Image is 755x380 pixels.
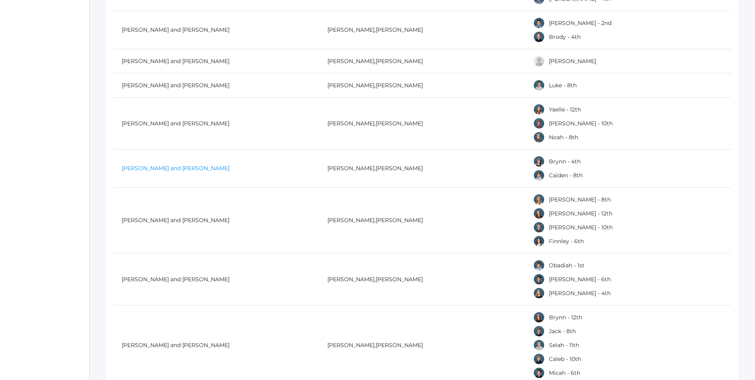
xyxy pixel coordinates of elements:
a: [PERSON_NAME] - 8th [549,196,611,203]
a: [PERSON_NAME] [376,120,423,127]
div: Caiden Boyer [533,169,545,181]
td: , [319,150,525,188]
a: [PERSON_NAME] [327,342,375,349]
td: , [319,253,525,305]
a: [PERSON_NAME] [549,58,596,65]
a: [PERSON_NAME] [327,82,375,89]
a: [PERSON_NAME] [376,217,423,224]
div: Noelle Bradley [533,207,545,219]
a: [PERSON_NAME] [376,165,423,172]
a: [PERSON_NAME] - 2nd [549,19,612,27]
a: [PERSON_NAME] and [PERSON_NAME] [122,217,229,224]
a: Caiden - 8th [549,172,583,179]
a: [PERSON_NAME] - 10th [549,224,613,231]
div: Brody Bigley [533,31,545,43]
a: Yaelle - 12th [549,106,581,113]
a: [PERSON_NAME] [376,276,423,283]
a: [PERSON_NAME] [327,165,375,172]
div: Luke Whitney [533,79,545,91]
a: Brody - 4th [549,33,581,40]
a: Brynn - 4th [549,158,581,165]
div: Elias Bradley [533,221,545,233]
td: , [319,188,525,253]
a: [PERSON_NAME] [376,26,423,33]
td: , [319,49,525,73]
a: [PERSON_NAME] and [PERSON_NAME] [122,276,229,283]
a: Brynn - 12th [549,314,582,321]
td: , [319,73,525,98]
div: Tatum Bradley [533,194,545,205]
div: Caleb Bradley [533,353,545,365]
a: Obadiah - 1st [549,262,585,269]
a: [PERSON_NAME] [327,276,375,283]
a: [PERSON_NAME] [327,58,375,65]
div: Yaelle Boucher [533,104,545,115]
td: , [319,98,525,150]
div: Curran Bigley [533,17,545,29]
div: Finnley Bradley [533,235,545,247]
div: Elias Boucher [533,117,545,129]
a: [PERSON_NAME] and [PERSON_NAME] [122,26,229,33]
div: Brynn Boyer [533,155,545,167]
td: , [319,11,525,49]
a: [PERSON_NAME] [327,26,375,33]
a: [PERSON_NAME] [376,342,423,349]
a: Finnley - 6th [549,238,584,245]
div: Selah Bradley [533,339,545,351]
a: [PERSON_NAME] and [PERSON_NAME] [122,82,229,89]
a: [PERSON_NAME] [327,217,375,224]
div: Lee Blasman [533,55,545,67]
a: [PERSON_NAME] [376,82,423,89]
div: Asher Bradley [533,273,545,285]
a: Noah - 8th [549,134,578,141]
a: Caleb - 10th [549,355,581,363]
a: [PERSON_NAME] - 4th [549,290,611,297]
a: [PERSON_NAME] - 10th [549,120,613,127]
a: [PERSON_NAME] and [PERSON_NAME] [122,58,229,65]
a: [PERSON_NAME] and [PERSON_NAME] [122,342,229,349]
a: [PERSON_NAME] and [PERSON_NAME] [122,120,229,127]
a: [PERSON_NAME] - 6th [549,276,611,283]
div: Noah Boucher [533,131,545,143]
div: Micah Bradley [533,367,545,379]
a: [PERSON_NAME] - 12th [549,210,612,217]
a: [PERSON_NAME] [327,120,375,127]
a: [PERSON_NAME] [376,58,423,65]
a: Luke - 8th [549,82,577,89]
div: Brynn Bradley [533,311,545,323]
a: Jack - 8th [549,328,576,335]
a: [PERSON_NAME] and [PERSON_NAME] [122,165,229,172]
a: Selah - 11th [549,342,579,349]
div: Haelyn Bradley [533,287,545,299]
div: Jack Bradley [533,325,545,337]
a: Micah - 6th [549,369,580,376]
div: Obadiah Bradley [533,259,545,271]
